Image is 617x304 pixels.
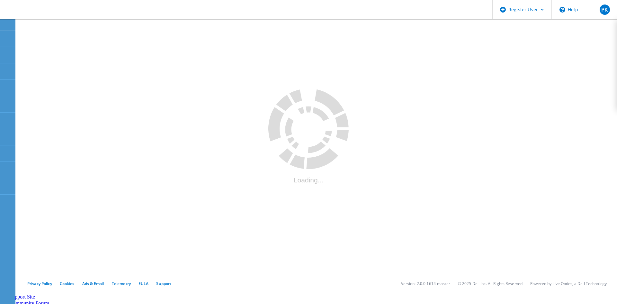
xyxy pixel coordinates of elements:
[112,281,131,286] a: Telemetry
[9,294,35,299] a: Support Site
[530,281,607,286] li: Powered by Live Optics, a Dell Technology
[156,281,171,286] a: Support
[268,176,349,184] div: Loading...
[559,7,565,13] svg: \n
[6,13,76,18] a: Live Optics Dashboard
[60,281,75,286] a: Cookies
[82,281,104,286] a: Ads & Email
[601,7,608,12] span: PK
[458,281,523,286] li: © 2025 Dell Inc. All Rights Reserved
[401,281,450,286] li: Version: 2.0.0.1614-master
[27,281,52,286] a: Privacy Policy
[139,281,148,286] a: EULA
